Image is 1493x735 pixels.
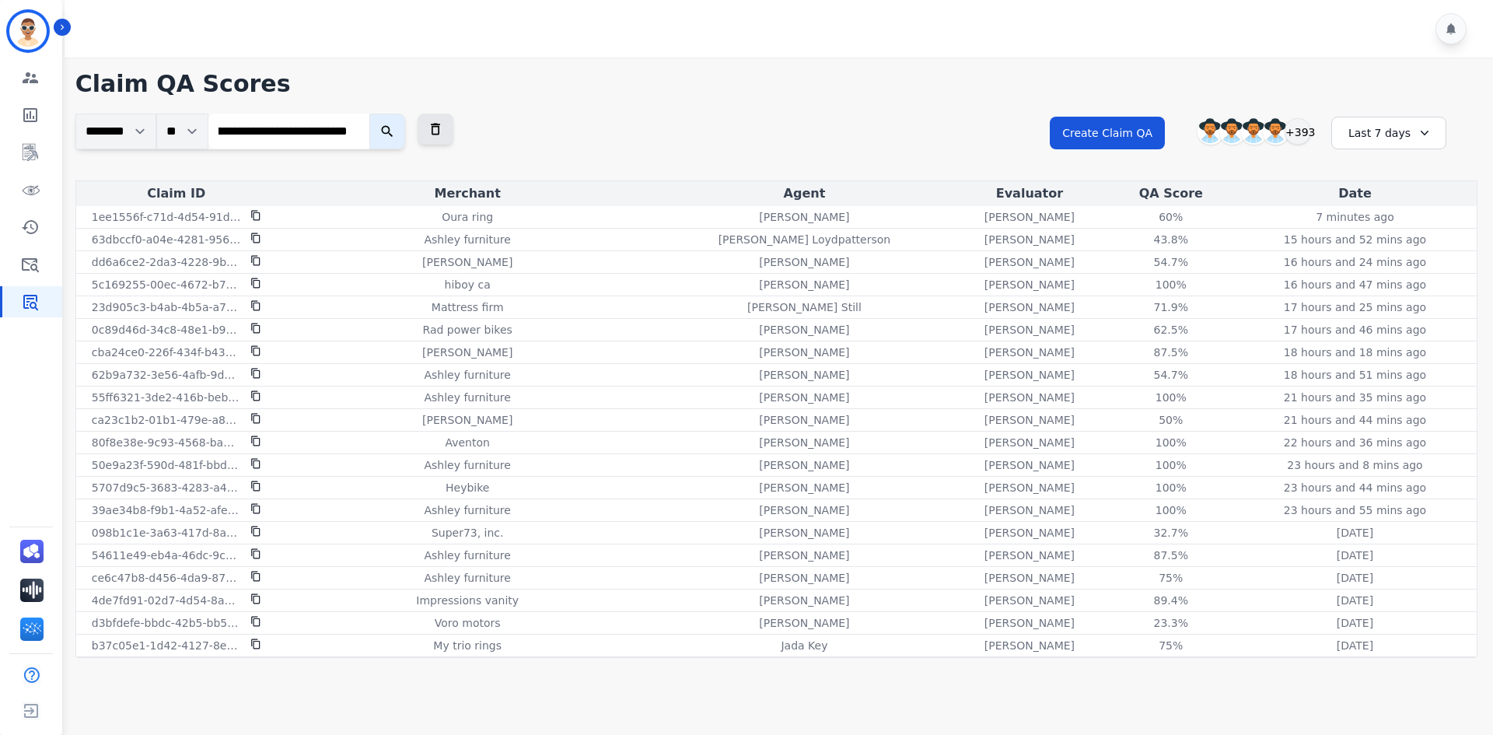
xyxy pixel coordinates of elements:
[1337,593,1373,608] p: [DATE]
[1284,322,1426,338] p: 17 hours and 46 mins ago
[1316,209,1394,225] p: 7 minutes ago
[92,232,241,247] p: 63dbccf0-a04e-4281-9566-3604ce78819b
[759,457,849,473] p: [PERSON_NAME]
[759,502,849,518] p: [PERSON_NAME]
[759,593,849,608] p: [PERSON_NAME]
[1284,299,1426,315] p: 17 hours and 25 mins ago
[92,638,241,653] p: b37c05e1-1d42-4127-8e6e-7b2f4e561c39
[984,322,1075,338] p: [PERSON_NAME]
[1136,480,1206,495] div: 100%
[953,184,1105,203] div: Evaluator
[1284,345,1426,360] p: 18 hours and 18 mins ago
[1284,367,1426,383] p: 18 hours and 51 mins ago
[280,184,656,203] div: Merchant
[9,12,47,50] img: Bordered avatar
[759,412,849,428] p: [PERSON_NAME]
[719,232,891,247] p: [PERSON_NAME] Loydpatterson
[1136,457,1206,473] div: 100%
[1136,322,1206,338] div: 62.5%
[984,548,1075,563] p: [PERSON_NAME]
[1287,457,1422,473] p: 23 hours and 8 mins ago
[1136,390,1206,405] div: 100%
[1136,435,1206,450] div: 100%
[1337,548,1373,563] p: [DATE]
[424,502,510,518] p: Ashley furniture
[984,345,1075,360] p: [PERSON_NAME]
[1331,117,1446,149] div: Last 7 days
[433,638,502,653] p: My trio rings
[759,615,849,631] p: [PERSON_NAME]
[1284,412,1426,428] p: 21 hours and 44 mins ago
[1284,435,1426,450] p: 22 hours and 36 mins ago
[759,390,849,405] p: [PERSON_NAME]
[984,299,1075,315] p: [PERSON_NAME]
[1284,390,1426,405] p: 21 hours and 35 mins ago
[984,525,1075,541] p: [PERSON_NAME]
[445,277,491,292] p: hiboy ca
[1136,299,1206,315] div: 71.9%
[422,412,512,428] p: [PERSON_NAME]
[1136,502,1206,518] div: 100%
[759,322,849,338] p: [PERSON_NAME]
[1136,638,1206,653] div: 75%
[422,345,512,360] p: [PERSON_NAME]
[984,570,1075,586] p: [PERSON_NAME]
[92,254,241,270] p: dd6a6ce2-2da3-4228-9bd3-5334072cf288
[984,480,1075,495] p: [PERSON_NAME]
[92,593,241,608] p: 4de7fd91-02d7-4d54-8a88-8e3b1cb309ed
[984,412,1075,428] p: [PERSON_NAME]
[1337,615,1373,631] p: [DATE]
[984,457,1075,473] p: [PERSON_NAME]
[1136,209,1206,225] div: 60%
[92,435,241,450] p: 80f8e38e-9c93-4568-babb-018cc22c9f08
[984,638,1075,653] p: [PERSON_NAME]
[75,70,1477,98] h1: Claim QA Scores
[759,367,849,383] p: [PERSON_NAME]
[1136,593,1206,608] div: 89.4%
[1284,277,1426,292] p: 16 hours and 47 mins ago
[92,457,241,473] p: 50e9a23f-590d-481f-bbd1-1426489c3238
[759,345,849,360] p: [PERSON_NAME]
[984,615,1075,631] p: [PERSON_NAME]
[759,254,849,270] p: [PERSON_NAME]
[424,232,510,247] p: Ashley furniture
[92,345,241,360] p: cba24ce0-226f-434f-b432-ca22bc493fc1
[79,184,274,203] div: Claim ID
[442,209,493,225] p: Oura ring
[1337,570,1373,586] p: [DATE]
[747,299,862,315] p: [PERSON_NAME] Still
[1284,232,1426,247] p: 15 hours and 52 mins ago
[92,502,241,518] p: 39ae34b8-f9b1-4a52-afe7-60d0af9472fc
[422,254,512,270] p: [PERSON_NAME]
[984,367,1075,383] p: [PERSON_NAME]
[416,593,519,608] p: Impressions vanity
[1284,502,1426,518] p: 23 hours and 55 mins ago
[759,525,849,541] p: [PERSON_NAME]
[432,525,504,541] p: Super73, inc.
[781,638,827,653] p: Jada Key
[92,412,241,428] p: ca23c1b2-01b1-479e-a882-a99cb13b5368
[984,502,1075,518] p: [PERSON_NAME]
[1284,254,1426,270] p: 16 hours and 24 mins ago
[1285,118,1311,145] div: +393
[1136,345,1206,360] div: 87.5%
[424,457,510,473] p: Ashley furniture
[984,435,1075,450] p: [PERSON_NAME]
[92,525,241,541] p: 098b1c1e-3a63-417d-8a72-5d5625b7d32d
[1112,184,1230,203] div: QA Score
[1136,570,1206,586] div: 75%
[432,299,504,315] p: Mattress firm
[984,232,1075,247] p: [PERSON_NAME]
[92,570,241,586] p: ce6c47b8-d456-4da9-87b0-2a967471da35
[1337,638,1373,653] p: [DATE]
[424,367,510,383] p: Ashley furniture
[759,277,849,292] p: [PERSON_NAME]
[662,184,948,203] div: Agent
[1136,525,1206,541] div: 32.7%
[92,322,241,338] p: 0c89d46d-34c8-48e1-b9ee-6a852c75f44d
[1136,412,1206,428] div: 50%
[984,390,1075,405] p: [PERSON_NAME]
[1136,277,1206,292] div: 100%
[1236,184,1474,203] div: Date
[92,299,241,315] p: 23d905c3-b4ab-4b5a-a78d-55a7e0a420db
